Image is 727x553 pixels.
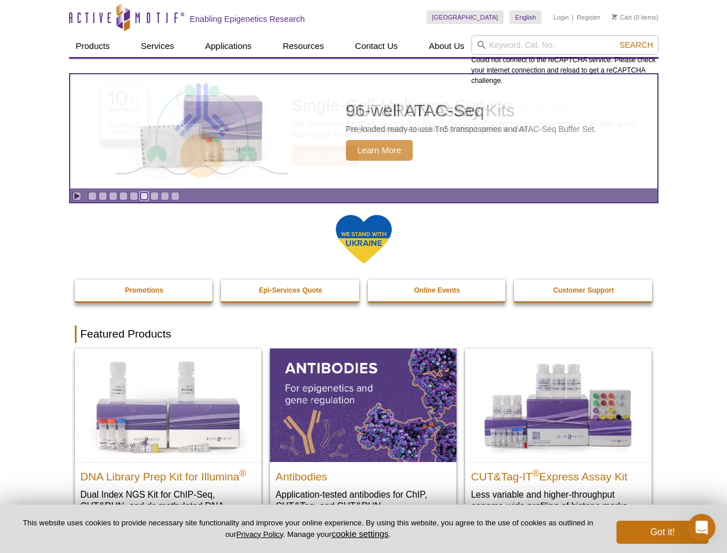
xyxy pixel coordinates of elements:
[270,349,456,523] a: All Antibodies Antibodies Application-tested antibodies for ChIP, CUT&Tag, and CUT&RUN.
[332,529,389,539] button: cookie settings
[471,35,659,86] div: Could not connect to the reCAPTCHA service. Please check your internet connection and reload to g...
[348,35,405,57] a: Contact Us
[276,488,451,512] p: Application-tested antibodies for ChIP, CUT&Tag, and CUT&RUN.
[414,286,460,294] strong: Online Events
[134,35,181,57] a: Services
[259,286,322,294] strong: Epi-Services Quote
[239,468,246,478] sup: ®
[140,192,149,200] a: Go to slide 6
[577,13,600,21] a: Register
[465,349,652,523] a: CUT&Tag-IT® Express Assay Kit CUT&Tag-IT®Express Assay Kit Less variable and higher-throughput ge...
[612,10,659,24] li: (0 items)
[81,488,256,524] p: Dual Index NGS Kit for ChIP-Seq, CUT&RUN, and ds methylated DNA assays.
[69,35,117,57] a: Products
[422,35,471,57] a: About Us
[276,35,331,57] a: Resources
[471,465,646,483] h2: CUT&Tag-IT Express Assay Kit
[276,465,451,483] h2: Antibodies
[150,192,159,200] a: Go to slide 7
[98,192,107,200] a: Go to slide 2
[612,14,617,20] img: Your Cart
[465,349,652,461] img: CUT&Tag-IT® Express Assay Kit
[75,349,261,461] img: DNA Library Prep Kit for Illumina
[109,192,117,200] a: Go to slide 3
[270,349,456,461] img: All Antibodies
[190,14,305,24] h2: Enabling Epigenetics Research
[73,192,81,200] a: Toggle autoplay
[532,468,539,478] sup: ®
[612,13,632,21] a: Cart
[221,279,360,301] a: Epi-Services Quote
[88,192,97,200] a: Go to slide 1
[198,35,258,57] a: Applications
[553,13,569,21] a: Login
[236,530,283,539] a: Privacy Policy
[335,214,393,265] img: We Stand With Ukraine
[619,40,653,50] span: Search
[572,10,574,24] li: |
[514,279,653,301] a: Customer Support
[75,279,214,301] a: Promotions
[75,349,261,535] a: DNA Library Prep Kit for Illumina DNA Library Prep Kit for Illumina® Dual Index NGS Kit for ChIP-...
[616,521,709,544] button: Got it!
[509,10,542,24] a: English
[161,192,169,200] a: Go to slide 8
[81,465,256,483] h2: DNA Library Prep Kit for Illumina
[471,35,659,55] input: Keyword, Cat. No.
[119,192,128,200] a: Go to slide 4
[171,192,180,200] a: Go to slide 9
[553,286,614,294] strong: Customer Support
[368,279,507,301] a: Online Events
[18,518,597,540] p: This website uses cookies to provide necessary site functionality and improve your online experie...
[688,514,715,541] iframe: Intercom live chat
[427,10,504,24] a: [GEOGRAPHIC_DATA]
[130,192,138,200] a: Go to slide 5
[471,488,646,512] p: Less variable and higher-throughput genome-wide profiling of histone marks​.
[75,325,653,343] h2: Featured Products
[616,40,656,50] button: Search
[125,286,163,294] strong: Promotions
